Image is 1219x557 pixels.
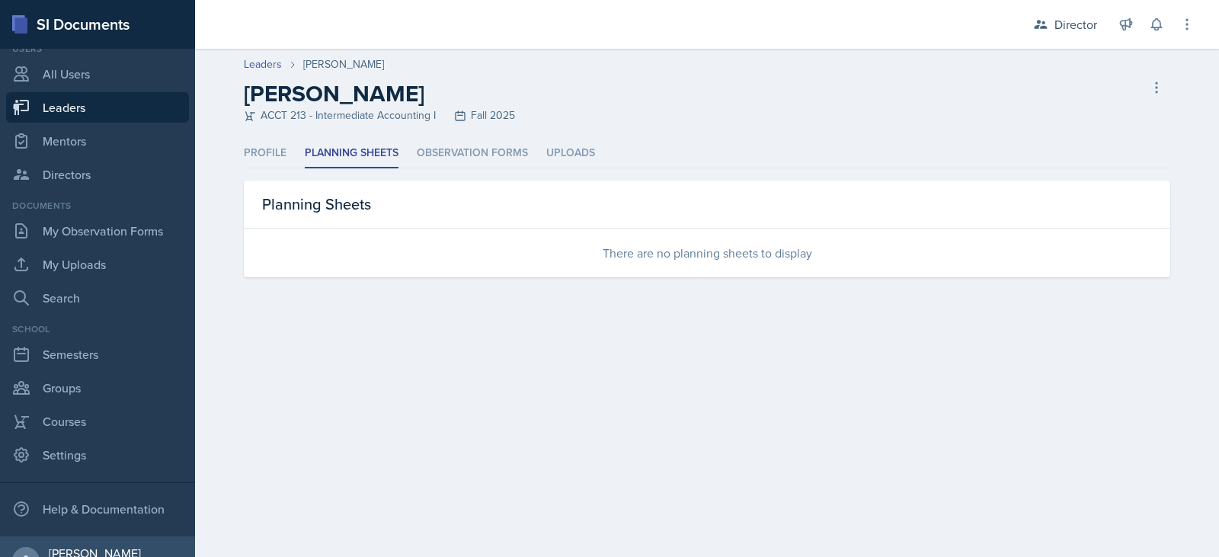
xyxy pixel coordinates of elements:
div: ACCT 213 - Intermediate Accounting I Fall 2025 [244,107,515,123]
a: My Observation Forms [6,216,189,246]
li: Uploads [546,139,595,168]
div: Director [1054,15,1097,34]
li: Observation Forms [417,139,528,168]
a: Mentors [6,126,189,156]
a: Directors [6,159,189,190]
a: Courses [6,406,189,437]
h2: [PERSON_NAME] [244,80,515,107]
div: There are no planning sheets to display [244,229,1170,277]
div: Users [6,42,189,56]
a: My Uploads [6,249,189,280]
a: Groups [6,373,189,403]
div: Planning Sheets [244,181,1170,229]
a: Search [6,283,189,313]
li: Profile [244,139,286,168]
div: [PERSON_NAME] [303,56,384,72]
div: Help & Documentation [6,494,189,524]
div: Documents [6,199,189,213]
div: School [6,322,189,336]
a: Semesters [6,339,189,370]
a: Leaders [244,56,282,72]
a: Leaders [6,92,189,123]
li: Planning Sheets [305,139,398,168]
a: Settings [6,440,189,470]
a: All Users [6,59,189,89]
